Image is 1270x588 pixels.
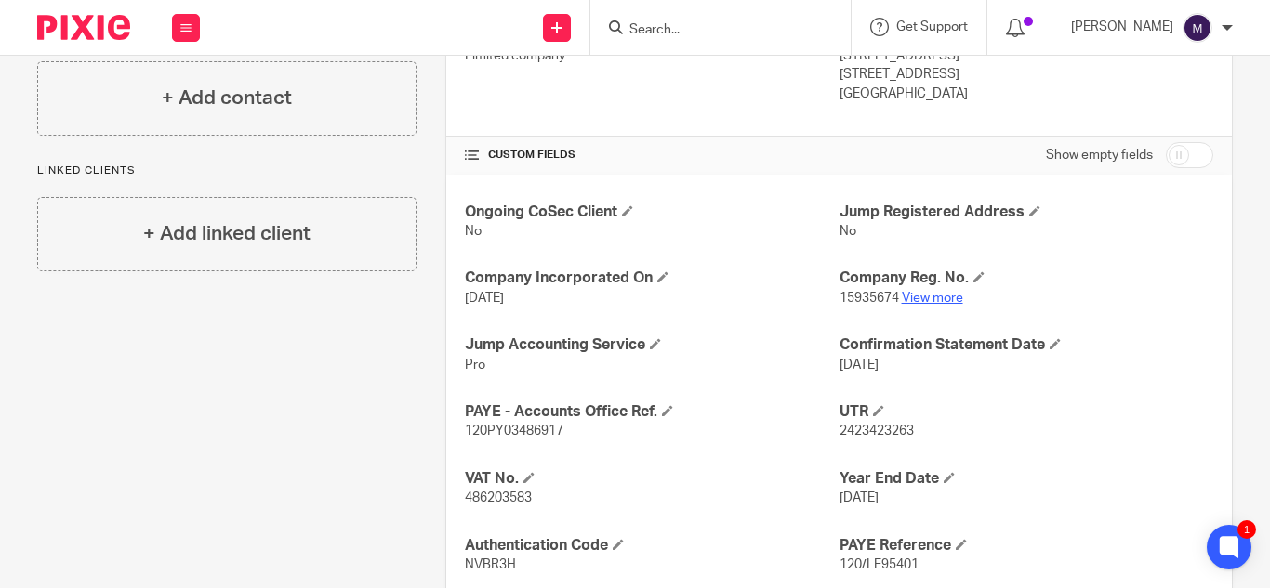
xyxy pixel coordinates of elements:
[465,402,839,422] h4: PAYE - Accounts Office Ref.
[840,268,1213,288] h4: Company Reg. No.
[840,402,1213,422] h4: UTR
[902,292,963,305] a: View more
[465,225,482,238] span: No
[465,469,839,489] h4: VAT No.
[143,219,311,248] h4: + Add linked client
[628,22,795,39] input: Search
[840,469,1213,489] h4: Year End Date
[1183,13,1212,43] img: svg%3E
[465,292,504,305] span: [DATE]
[465,335,839,355] h4: Jump Accounting Service
[1046,146,1153,164] label: Show empty fields
[896,20,968,33] span: Get Support
[840,425,914,438] span: 2423423263
[465,46,839,65] p: Limited company
[840,359,879,372] span: [DATE]
[840,292,899,305] span: 15935674
[37,163,417,178] p: Linked clients
[465,558,516,571] span: NVBR3H
[840,558,919,571] span: 120/LE95401
[37,15,130,40] img: Pixie
[162,84,292,112] h4: + Add contact
[840,536,1213,555] h4: PAYE Reference
[840,225,856,238] span: No
[465,359,485,372] span: Pro
[840,65,1213,84] p: [STREET_ADDRESS]
[465,536,839,555] h4: Authentication Code
[465,203,839,222] h4: Ongoing CoSec Client
[465,425,563,438] span: 120PY03486917
[840,335,1213,355] h4: Confirmation Statement Date
[1071,18,1173,36] p: [PERSON_NAME]
[1237,520,1256,539] div: 1
[840,46,1213,65] p: [STREET_ADDRESS]
[465,148,839,163] h4: CUSTOM FIELDS
[465,268,839,288] h4: Company Incorporated On
[840,491,879,504] span: [DATE]
[465,491,532,504] span: 486203583
[840,85,1213,103] p: [GEOGRAPHIC_DATA]
[840,203,1213,222] h4: Jump Registered Address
